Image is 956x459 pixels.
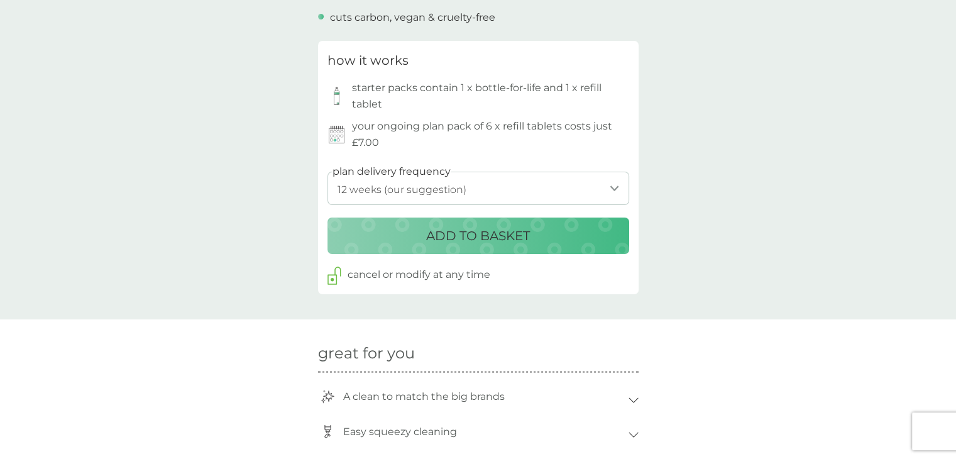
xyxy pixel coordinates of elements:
[330,9,495,26] p: cuts carbon, vegan & cruelty-free
[426,226,530,246] p: ADD TO BASKET
[321,390,334,404] img: stars.svg
[337,382,511,411] p: A clean to match the big brands
[337,418,463,446] p: Easy squeezy cleaning
[352,80,629,112] p: starter packs contain 1 x bottle-for-life and 1 x refill tablet
[352,118,629,150] p: your ongoing plan pack of 6 x refill tablets costs just £7.00
[318,345,639,363] h2: great for you
[327,50,409,70] h3: how it works
[332,163,451,180] label: plan delivery frequency
[348,267,490,283] p: cancel or modify at any time
[327,218,629,254] button: ADD TO BASKET
[321,424,334,439] img: squeezy-bottle-icon.svg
